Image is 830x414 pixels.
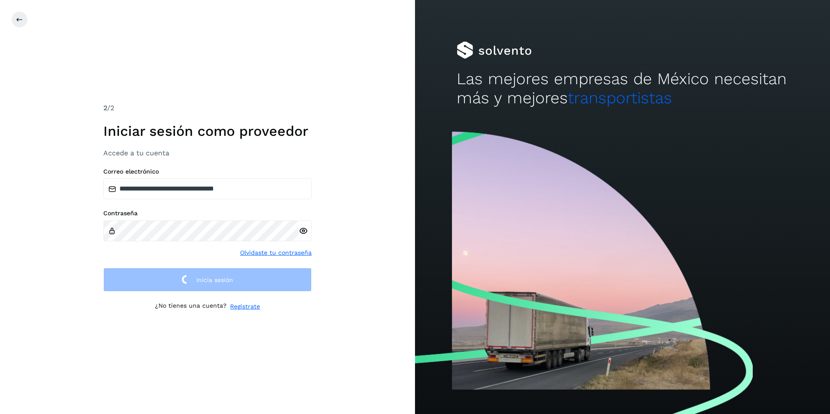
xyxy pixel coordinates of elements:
h3: Accede a tu cuenta [103,149,312,157]
label: Contraseña [103,210,312,217]
a: Olvidaste tu contraseña [240,248,312,257]
span: transportistas [568,89,672,107]
p: ¿No tienes una cuenta? [155,302,227,311]
div: /2 [103,103,312,113]
a: Regístrate [230,302,260,311]
button: Inicia sesión [103,268,312,292]
label: Correo electrónico [103,168,312,175]
span: 2 [103,104,107,112]
span: Inicia sesión [196,277,233,283]
h1: Iniciar sesión como proveedor [103,123,312,139]
h2: Las mejores empresas de México necesitan más y mejores [457,69,789,108]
